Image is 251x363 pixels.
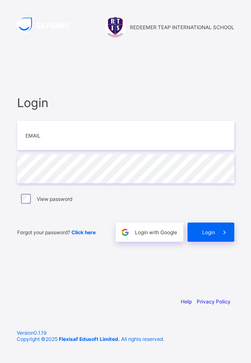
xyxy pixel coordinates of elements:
img: google.396cfc9801f0270233282035f929180a.svg [120,228,130,237]
img: SAFSIMS Logo [17,17,79,33]
span: Login with Google [135,229,177,235]
a: Privacy Policy [197,298,231,305]
span: Version 0.1.19 [17,330,234,336]
span: Login [17,95,234,110]
span: Login [202,229,215,235]
strong: Flexisaf Edusoft Limited. [59,336,120,342]
label: View password [37,196,72,202]
span: Copyright © 2025 All rights reserved. [17,336,164,342]
a: Help [181,298,192,305]
span: Forgot your password? [17,229,96,235]
a: Click here [71,229,96,235]
span: REDEEMER TEAP INTERNATIONAL SCHOOL [130,24,234,30]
